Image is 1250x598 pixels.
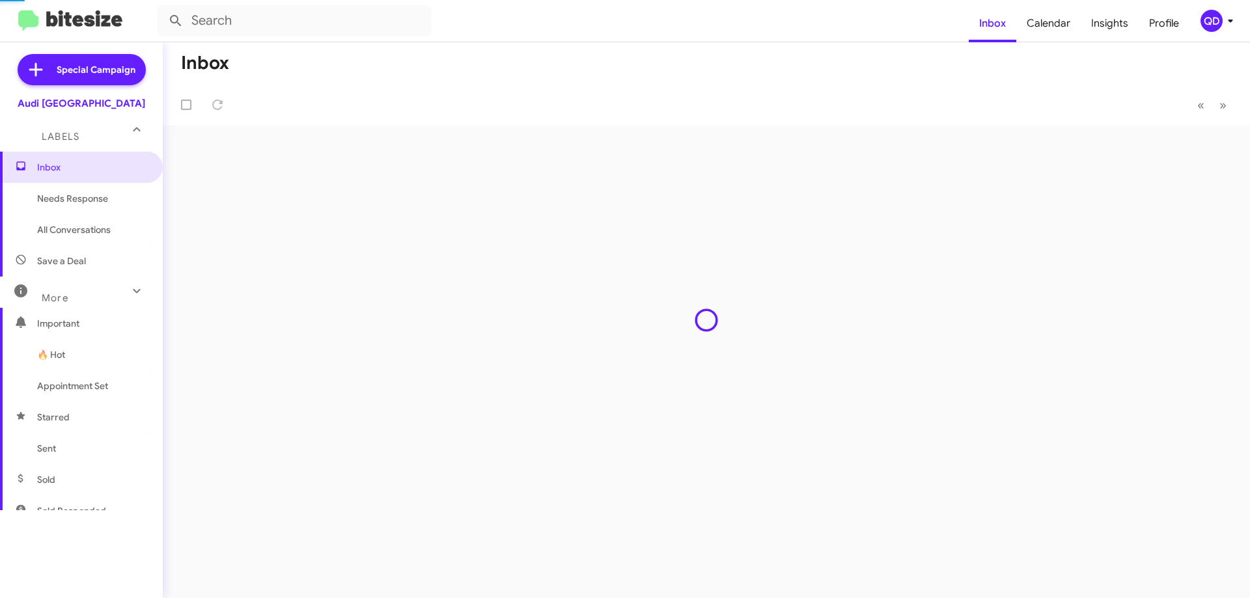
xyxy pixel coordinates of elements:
div: Audi [GEOGRAPHIC_DATA] [18,97,145,110]
div: QD [1201,10,1223,32]
span: Save a Deal [37,254,86,267]
span: All Conversations [37,223,111,236]
span: Starred [37,411,70,424]
span: Appointment Set [37,379,108,392]
a: Calendar [1016,5,1081,42]
a: Special Campaign [18,54,146,85]
a: Inbox [969,5,1016,42]
button: Previous [1189,92,1212,118]
span: Sold [37,473,55,486]
span: « [1197,97,1204,113]
nav: Page navigation example [1190,92,1234,118]
h1: Inbox [181,53,229,74]
a: Insights [1081,5,1139,42]
span: More [42,292,68,304]
span: Sold Responded [37,504,106,517]
button: Next [1212,92,1234,118]
span: Special Campaign [57,63,135,76]
span: Important [37,317,148,330]
input: Search [158,5,431,36]
button: QD [1189,10,1236,32]
span: Inbox [37,161,148,174]
span: 🔥 Hot [37,348,65,361]
span: » [1219,97,1227,113]
span: Needs Response [37,192,148,205]
span: Sent [37,442,56,455]
a: Profile [1139,5,1189,42]
span: Labels [42,131,79,143]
